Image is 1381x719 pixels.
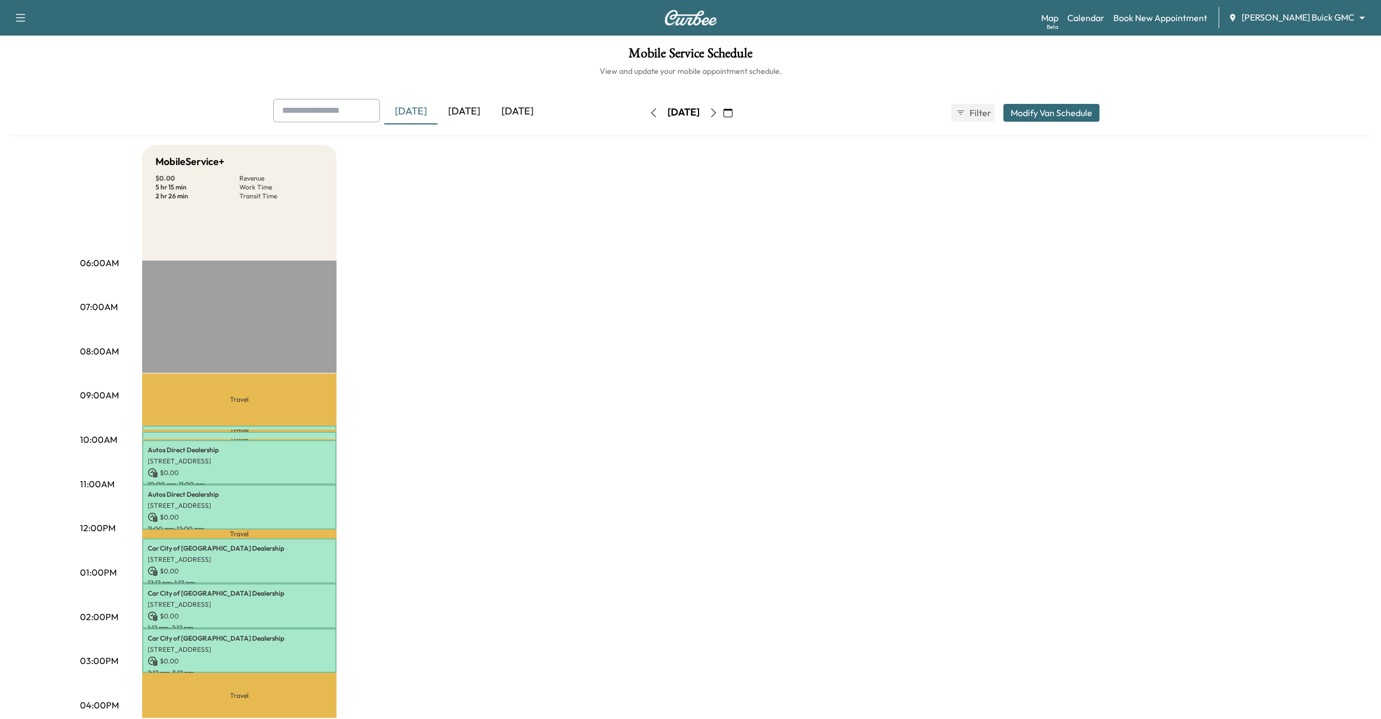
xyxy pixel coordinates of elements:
p: $ 0.00 [148,566,331,576]
p: Revenue [239,174,323,183]
button: Filter [951,104,995,122]
h5: MobileService+ [155,154,224,169]
p: [STREET_ADDRESS] [148,600,331,609]
h6: View and update your mobile appointment schedule. [11,66,1370,77]
p: Autos Direct Dealership [148,490,331,499]
p: Autos Direct Dealership [148,446,331,455]
p: Travel [142,430,337,432]
p: $ 0.00 [148,468,331,478]
p: 5 hr 15 min [155,183,239,192]
span: Filter [970,106,990,119]
p: 03:00PM [80,654,118,667]
p: 10:00AM [80,433,117,446]
h1: Mobile Service Schedule [11,47,1370,66]
div: [DATE] [384,99,438,124]
p: [STREET_ADDRESS] [148,457,331,466]
p: Travel [142,373,337,426]
p: Car City of [GEOGRAPHIC_DATA] Dealership [148,589,331,598]
span: [PERSON_NAME] Buick GMC [1242,11,1354,24]
img: Curbee Logo [664,10,717,26]
p: 02:00PM [80,610,118,623]
button: Modify Van Schedule [1003,104,1099,122]
p: 09:00AM [80,388,119,402]
p: 10:00 am - 11:00 am [148,480,331,489]
p: Transit Time [239,192,323,201]
p: Car City of [GEOGRAPHIC_DATA] Dealership [148,634,331,643]
p: Car City of [GEOGRAPHIC_DATA] Dealership [148,544,331,553]
div: Beta [1047,23,1058,31]
p: Work Time [239,183,323,192]
p: $ 0.00 [148,512,331,522]
p: 08:00AM [80,344,119,358]
p: 12:12 pm - 1:12 pm [148,578,331,587]
p: 11:00 am - 12:00 pm [148,525,331,533]
p: $ 0.00 [155,174,239,183]
p: 12:00PM [80,521,115,535]
div: [DATE] [491,99,544,124]
a: MapBeta [1041,11,1058,24]
p: [STREET_ADDRESS] [148,645,331,654]
p: Travel [142,530,337,538]
p: $ 0.00 [148,656,331,666]
p: Travel [142,673,337,718]
a: Calendar [1067,11,1104,24]
p: 07:00AM [80,300,118,313]
p: 1:12 pm - 2:12 pm [148,623,331,632]
p: 01:00PM [80,566,117,579]
p: 06:00AM [80,256,119,269]
p: 04:00PM [80,698,119,712]
div: [DATE] [438,99,491,124]
p: [STREET_ADDRESS] [148,501,331,510]
p: $ 0.00 [148,611,331,621]
p: 2:12 pm - 3:12 pm [148,668,331,677]
p: 11:00AM [80,477,114,491]
a: Book New Appointment [1113,11,1207,24]
p: [PERSON_NAME] Subaru of [GEOGRAPHIC_DATA] [148,437,331,446]
div: [DATE] [667,106,700,119]
p: 2 hr 26 min [155,192,239,201]
p: [STREET_ADDRESS] [148,555,331,564]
